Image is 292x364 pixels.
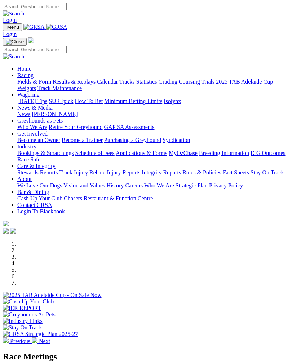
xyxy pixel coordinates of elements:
span: Menu [7,25,19,30]
a: Injury Reports [107,169,140,176]
img: GRSA Strategic Plan 2025-27 [3,331,78,337]
div: Racing [17,79,289,92]
a: Purchasing a Greyhound [104,137,161,143]
a: Rules & Policies [182,169,221,176]
div: Wagering [17,98,289,105]
button: Toggle navigation [3,23,22,31]
div: Get Involved [17,137,289,143]
a: Contact GRSA [17,202,52,208]
img: chevron-left-pager-white.svg [3,337,9,343]
a: Home [17,66,31,72]
span: Next [39,338,50,344]
a: Results & Replays [53,79,96,85]
a: Stewards Reports [17,169,58,176]
a: 2025 TAB Adelaide Cup [216,79,273,85]
img: Cash Up Your Club [3,298,54,305]
a: Login [3,31,17,37]
a: Racing [17,72,34,78]
a: Coursing [179,79,200,85]
img: logo-grsa-white.png [28,37,34,43]
a: Bar & Dining [17,189,49,195]
input: Search [3,3,67,10]
a: Get Involved [17,130,48,137]
img: Search [3,53,25,60]
img: IER REPORT [3,305,41,311]
a: Previous [3,338,32,344]
a: Careers [125,182,143,188]
img: 2025 TAB Adelaide Cup - On Sale Now [3,292,102,298]
a: Fields & Form [17,79,51,85]
a: Become an Owner [17,137,60,143]
a: News [17,111,30,117]
a: Integrity Reports [142,169,181,176]
a: Track Injury Rebate [59,169,105,176]
a: Bookings & Scratchings [17,150,74,156]
a: [DATE] Tips [17,98,47,104]
div: Care & Integrity [17,169,289,176]
span: Previous [10,338,30,344]
img: Search [3,10,25,17]
a: Minimum Betting Limits [104,98,162,104]
a: How To Bet [75,98,103,104]
a: Trials [201,79,214,85]
a: Who We Are [17,124,47,130]
a: About [17,176,32,182]
a: MyOzChase [169,150,198,156]
a: Tracks [119,79,135,85]
a: Retire Your Greyhound [49,124,103,130]
a: Strategic Plan [176,182,208,188]
a: Grading [159,79,177,85]
div: About [17,182,289,189]
a: Statistics [136,79,157,85]
a: History [106,182,124,188]
h2: Race Meetings [3,352,289,361]
a: Track Maintenance [37,85,82,91]
a: News & Media [17,105,53,111]
a: We Love Our Dogs [17,182,62,188]
img: Close [6,39,24,45]
img: facebook.svg [3,228,9,234]
a: ICG Outcomes [251,150,285,156]
img: Greyhounds As Pets [3,311,56,318]
a: Breeding Information [199,150,249,156]
a: GAP SA Assessments [104,124,155,130]
button: Toggle navigation [3,38,27,46]
a: [PERSON_NAME] [32,111,78,117]
div: Industry [17,150,289,163]
div: News & Media [17,111,289,117]
img: chevron-right-pager-white.svg [32,337,37,343]
div: Greyhounds as Pets [17,124,289,130]
img: GRSA [23,24,45,30]
a: Calendar [97,79,118,85]
a: Care & Integrity [17,163,56,169]
a: Login To Blackbook [17,208,65,214]
a: Applications & Forms [116,150,167,156]
a: Chasers Restaurant & Function Centre [64,195,153,201]
a: Industry [17,143,36,150]
a: Schedule of Fees [75,150,114,156]
a: Greyhounds as Pets [17,117,63,124]
a: Weights [17,85,36,91]
a: Become a Trainer [62,137,103,143]
input: Search [3,46,67,53]
a: Vision and Values [63,182,105,188]
a: Stay On Track [251,169,284,176]
a: Syndication [163,137,190,143]
a: Wagering [17,92,40,98]
a: Who We Are [144,182,174,188]
div: Bar & Dining [17,195,289,202]
a: Cash Up Your Club [17,195,62,201]
a: Next [32,338,50,344]
a: Race Safe [17,156,40,163]
a: Privacy Policy [209,182,243,188]
img: Stay On Track [3,324,42,331]
img: GRSA [46,24,67,30]
a: Login [3,17,17,23]
a: Isolynx [164,98,181,104]
a: Fact Sheets [223,169,249,176]
img: twitter.svg [10,228,16,234]
img: Industry Links [3,318,43,324]
a: SUREpick [49,98,73,104]
img: logo-grsa-white.png [3,221,9,226]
